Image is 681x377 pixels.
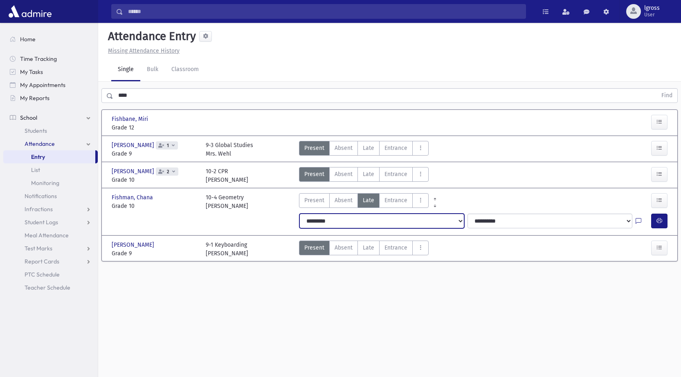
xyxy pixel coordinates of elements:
div: 9-3 Global Studies Mrs. Wehl [206,141,253,158]
a: My Appointments [3,78,98,91]
span: Test Marks [25,245,52,252]
span: Late [363,196,374,205]
a: List [3,163,98,176]
span: Report Cards [25,258,59,265]
span: Monitoring [31,179,59,187]
button: Find [656,89,677,103]
span: Entrance [384,170,407,178]
span: Absent [335,144,353,152]
a: Student Logs [3,216,98,229]
span: Students [25,127,47,134]
a: Infractions [3,203,98,216]
a: Classroom [165,58,205,81]
span: Present [304,144,324,152]
a: My Reports [3,91,98,105]
span: 1 [165,143,171,148]
a: Report Cards [3,255,98,268]
span: My Tasks [20,68,43,76]
span: Entrance [384,243,407,252]
span: Time Tracking [20,55,57,62]
u: Missing Attendance History [108,47,180,54]
span: My Reports [20,94,49,102]
span: Student Logs [25,219,58,226]
span: Entry [31,153,45,161]
img: AdmirePro [7,3,54,20]
div: AttTypes [299,193,429,210]
a: Attendance [3,137,98,150]
a: School [3,111,98,124]
a: Monitoring [3,176,98,190]
span: User [644,11,660,18]
span: Entrance [384,144,407,152]
span: Absent [335,196,353,205]
span: My Appointments [20,81,65,89]
span: Fishbane, Miri [112,115,150,123]
span: List [31,166,40,174]
div: AttTypes [299,141,429,158]
span: Grade 12 [112,123,198,132]
h5: Attendance Entry [105,29,196,43]
span: Late [363,144,374,152]
span: lgross [644,5,660,11]
a: Entry [3,150,95,163]
span: Home [20,36,36,43]
span: Grade 10 [112,176,198,184]
span: Absent [335,170,353,178]
span: Grade 9 [112,249,198,258]
div: AttTypes [299,241,429,258]
span: Teacher Schedule [25,284,70,291]
span: Late [363,170,374,178]
a: Single [111,58,140,81]
a: Meal Attendance [3,229,98,242]
input: Search [123,4,526,19]
a: PTC Schedule [3,268,98,281]
span: [PERSON_NAME] [112,167,156,176]
a: My Tasks [3,65,98,78]
span: Present [304,196,324,205]
a: Home [3,33,98,46]
span: Grade 10 [112,202,198,210]
a: Students [3,124,98,137]
span: Present [304,170,324,178]
a: Missing Attendance History [105,47,180,54]
a: Bulk [140,58,165,81]
div: 9-1 Keyboarding [PERSON_NAME] [206,241,248,258]
span: Fishman, Chana [112,193,155,202]
span: 2 [165,169,171,174]
div: AttTypes [299,167,429,184]
a: Time Tracking [3,52,98,65]
span: Present [304,243,324,252]
span: Notifications [25,192,57,200]
span: Late [363,243,374,252]
a: Notifications [3,190,98,203]
span: Grade 9 [112,149,198,158]
span: Absent [335,243,353,252]
a: Test Marks [3,242,98,255]
span: Infractions [25,205,53,213]
span: [PERSON_NAME] [112,241,156,249]
a: Teacher Schedule [3,281,98,294]
div: 10-2 CPR [PERSON_NAME] [206,167,248,184]
span: Entrance [384,196,407,205]
span: Meal Attendance [25,232,69,239]
span: [PERSON_NAME] [112,141,156,149]
span: PTC Schedule [25,271,60,278]
span: School [20,114,37,121]
div: 10-4 Geometry [PERSON_NAME] [206,193,248,210]
span: Attendance [25,140,55,147]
